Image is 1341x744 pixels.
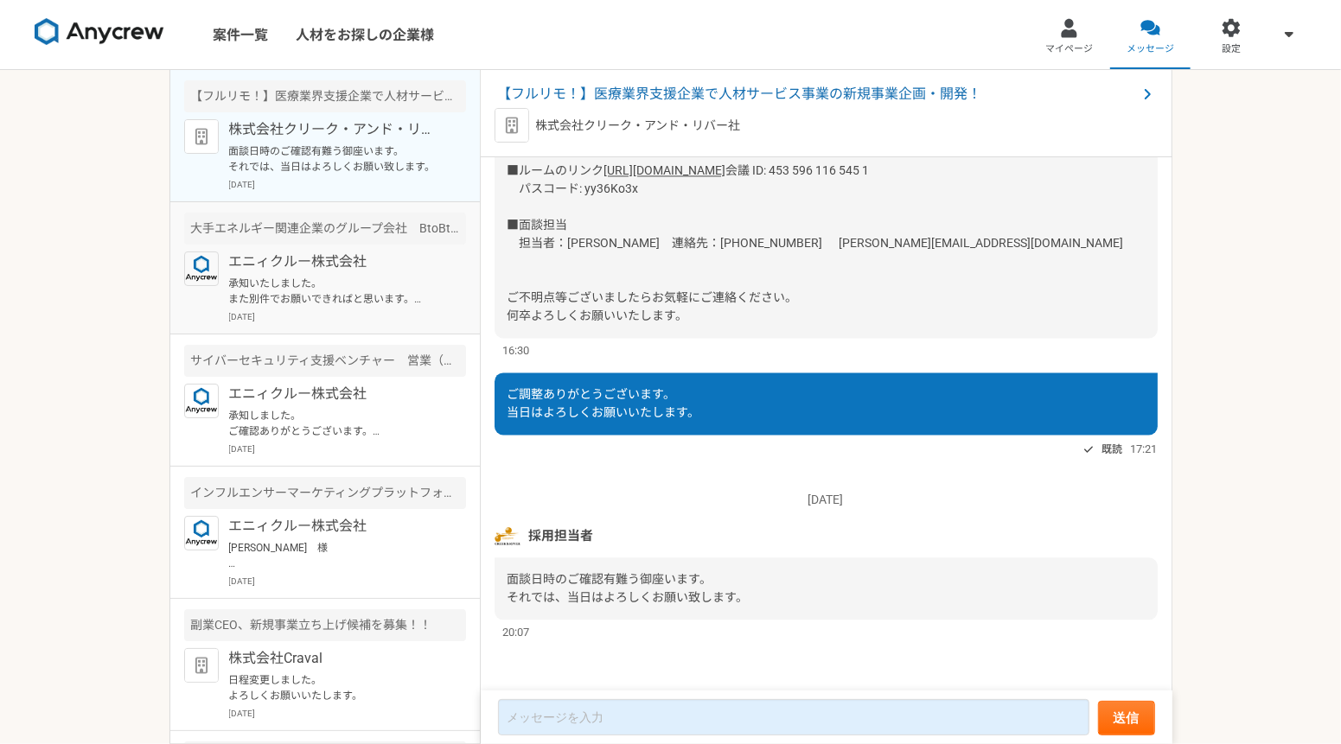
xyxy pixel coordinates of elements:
p: エニィクルー株式会社 [229,251,443,272]
img: default_org_logo-42cde973f59100197ec2c8e796e4974ac8490bb5b08a0eb061ff975e4574aa76.png [184,648,219,683]
p: 株式会社Craval [229,648,443,669]
span: 17:21 [1131,441,1158,457]
img: logo_text_blue_01.png [184,516,219,550]
div: 副業CEO、新規事業立ち上げ候補を募集！！ [184,609,466,641]
div: インフルエンサーマーケティングプラットフォームの法人向け導入営業 [184,477,466,509]
a: [URL][DOMAIN_NAME] [604,163,726,177]
p: 面談日時のご確認有難う御座います。 それでは、当日はよろしくお願い致します。 [229,143,443,175]
img: logo_text_blue_01.png [184,251,219,286]
div: サイバーセキュリティ支援ベンチャー 営業（協業先との連携等） [184,345,466,377]
div: 【フルリモ！】医療業界支援企業で人材サービス事業の新規事業企画・開発！ [184,80,466,112]
span: 16:30 [502,342,529,359]
span: 会議 ID: 453 596 116 545 1 パスコード: yy36Ko3x ■面談担当 担当者：[PERSON_NAME] 連絡先：[PHONE_NUMBER] [PERSON_NAME]... [508,163,1124,322]
p: [DATE] [229,707,466,720]
p: [PERSON_NAME] 様 返信が漏れており、失礼しました。 内容の確認をいただきまして、誠にありがとうございます。 ただご希望とずれた提案にて失礼いたしました。 [PERSON_NAME]... [229,540,443,571]
img: 8DqYSo04kwAAAAASUVORK5CYII= [35,18,164,46]
p: [DATE] [229,310,466,323]
p: 承知しました。 ご確認ありがとうございます。 ぜひ、また別件でご相談できればと思いますので、引き続き、宜しくお願いいたします。 [229,408,443,439]
span: 面談日時のご確認有難う御座います。 それでは、当日はよろしくお願い致します。 [508,572,749,604]
div: 大手エネルギー関連企業のグループ会社 BtoBtoC事業の事業開発・推進サポート [184,213,466,245]
p: [DATE] [229,575,466,588]
p: [DATE] [229,442,466,455]
span: マイページ [1045,42,1093,56]
p: 日程変更しました。 よろしくお願いいたします。 [229,672,443,703]
button: 送信 [1098,701,1155,735]
p: 承知いたしました。 また別件でお願いできればと思います。 引き続きよろしくお願いいたします。 [229,276,443,307]
p: 株式会社クリーク・アンド・リバー社 [536,117,741,135]
p: [DATE] [495,491,1158,509]
span: 設定 [1222,42,1241,56]
img: default_org_logo-42cde973f59100197ec2c8e796e4974ac8490bb5b08a0eb061ff975e4574aa76.png [184,119,219,154]
span: 採用担当者 [528,526,593,545]
p: [DATE] [229,178,466,191]
p: エニィクルー株式会社 [229,384,443,404]
p: エニィクルー株式会社 [229,516,443,537]
span: メッセージ [1127,42,1174,56]
span: ご調整ありがとうございます。 当日はよろしくお願いいたします。 [508,387,700,419]
p: 株式会社クリーク・アンド・リバー社 [229,119,443,140]
img: default_org_logo-42cde973f59100197ec2c8e796e4974ac8490bb5b08a0eb061ff975e4574aa76.png [495,108,529,143]
span: 20:07 [502,624,529,640]
img: a295da57-00b6-4b29-ba41-8cef463eb291.png [495,523,520,549]
img: logo_text_blue_01.png [184,384,219,418]
span: 【フルリモ！】医療業界支援企業で人材サービス事業の新規事業企画・開発！ [498,84,1137,105]
span: 既読 [1102,439,1122,460]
